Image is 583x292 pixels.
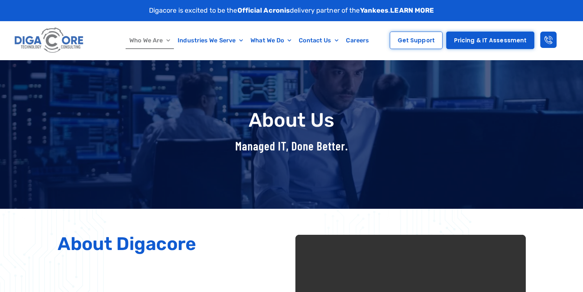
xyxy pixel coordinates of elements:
[446,32,534,49] a: Pricing & IT Assessment
[13,25,86,56] img: Digacore logo 1
[237,6,290,14] strong: Official Acronis
[174,32,247,49] a: Industries We Serve
[342,32,373,49] a: Careers
[117,32,382,49] nav: Menu
[390,32,443,49] a: Get Support
[247,32,295,49] a: What We Do
[58,235,288,253] h2: About Digacore
[126,32,174,49] a: Who We Are
[360,6,389,14] strong: Yankees
[398,38,435,43] span: Get Support
[454,38,527,43] span: Pricing & IT Assessment
[390,6,434,14] a: LEARN MORE
[149,6,434,16] p: Digacore is excited to be the delivery partner of the .
[235,139,348,153] span: Managed IT, Done Better.
[295,32,342,49] a: Contact Us
[54,110,529,131] h1: About Us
